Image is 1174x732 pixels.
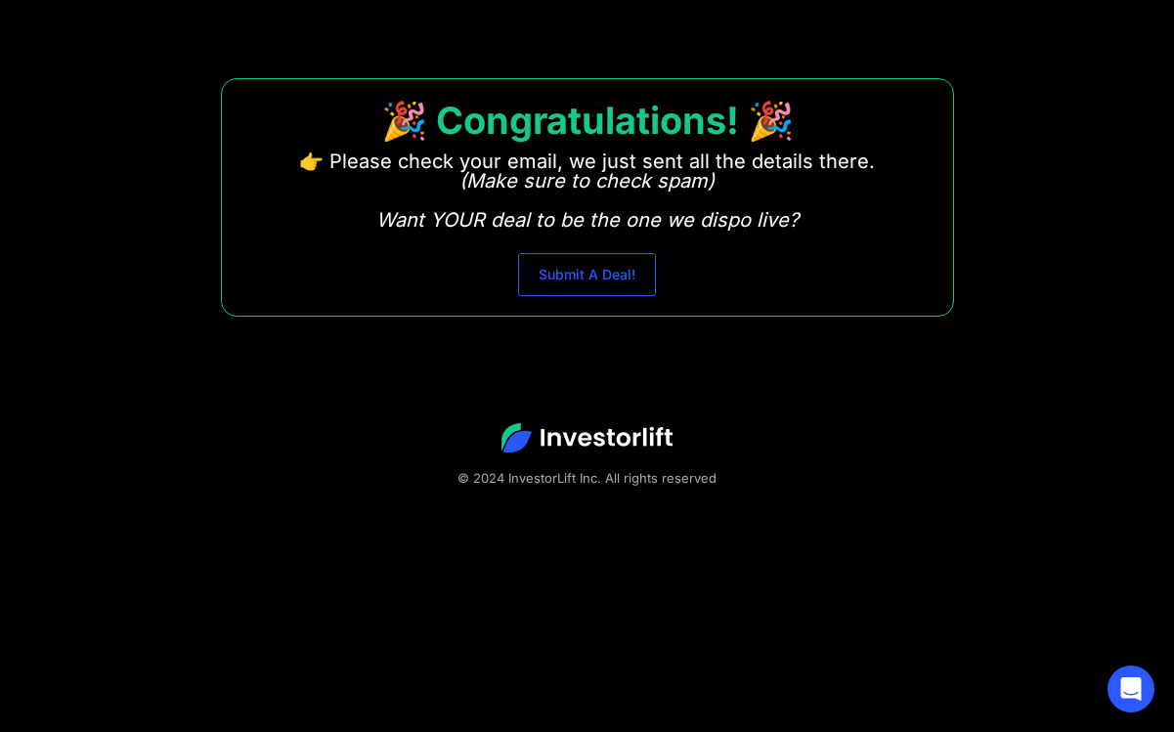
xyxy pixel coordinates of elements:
div: © 2024 InvestorLift Inc. All rights reserved [68,468,1106,488]
p: 👉 Please check your email, we just sent all the details there. ‍ [299,151,875,230]
strong: 🎉 Congratulations! 🎉 [381,98,794,143]
a: Submit A Deal! [518,253,656,296]
em: (Make sure to check spam) Want YOUR deal to be the one we dispo live? [376,169,799,232]
div: Open Intercom Messenger [1108,666,1154,712]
